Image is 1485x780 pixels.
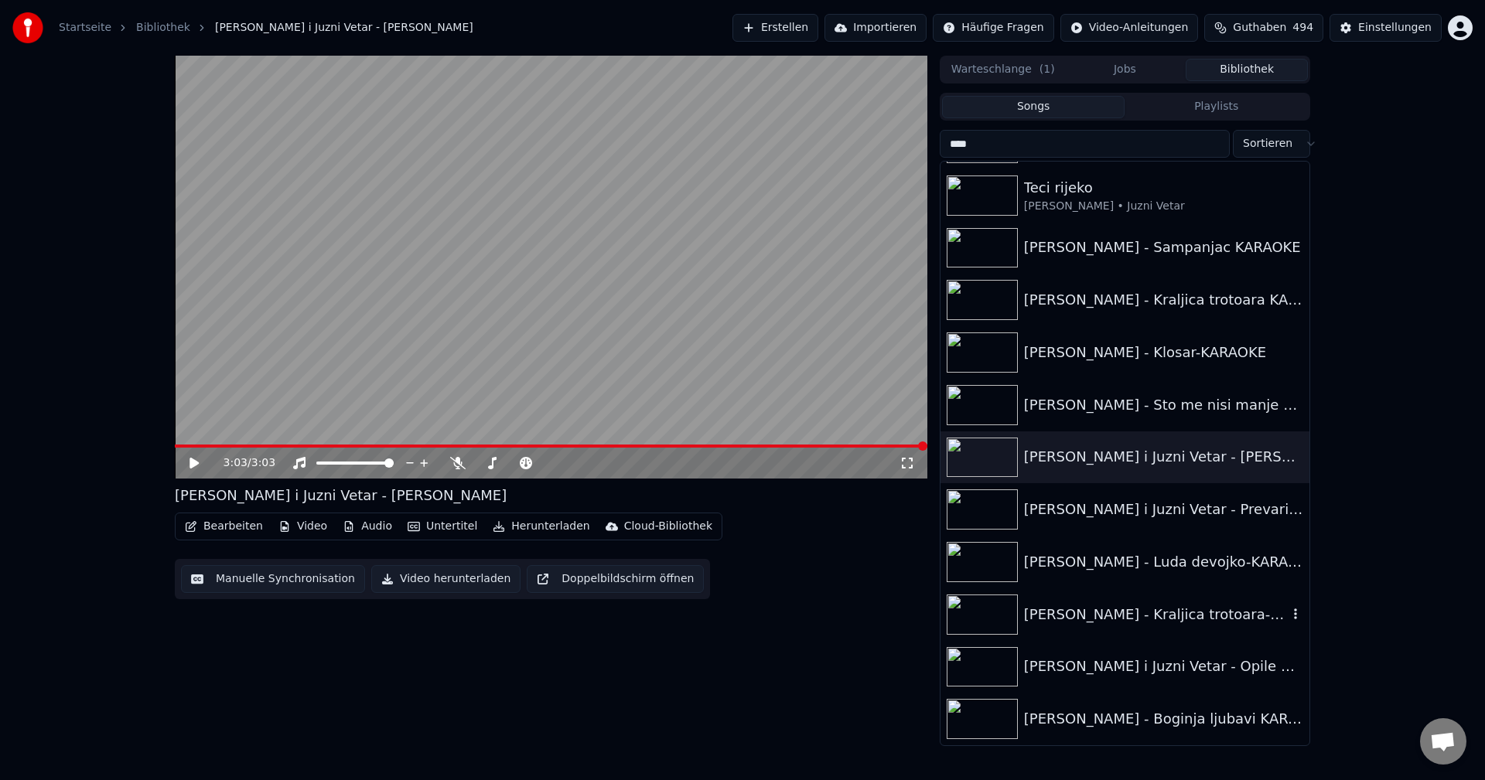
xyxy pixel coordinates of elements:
[1358,20,1432,36] div: Einstellungen
[179,516,269,537] button: Bearbeiten
[59,20,473,36] nav: breadcrumb
[59,20,111,36] a: Startseite
[1024,237,1303,258] div: [PERSON_NAME] - Sampanjac KARAOKE
[1330,14,1442,42] button: Einstellungen
[1024,289,1303,311] div: [PERSON_NAME] - Kraljica trotoara KARAOKE
[1024,499,1303,520] div: [PERSON_NAME] i Juzni Vetar - Prevari ga sa mnom-KARAOKE
[136,20,190,36] a: Bibliothek
[1243,136,1292,152] span: Sortieren
[942,59,1064,81] button: Warteschlange
[1024,708,1303,730] div: [PERSON_NAME] - Boginja ljubavi KARAOKE
[272,516,333,537] button: Video
[732,14,818,42] button: Erstellen
[824,14,927,42] button: Importieren
[224,455,247,471] span: 3:03
[933,14,1054,42] button: Häufige Fragen
[1039,62,1055,77] span: ( 1 )
[1024,199,1303,214] div: [PERSON_NAME] • Juzni Vetar
[624,519,712,534] div: Cloud-Bibliothek
[224,455,261,471] div: /
[1024,177,1303,199] div: Teci rijeko
[181,565,365,593] button: Manuelle Synchronisation
[1060,14,1199,42] button: Video-Anleitungen
[175,485,507,506] div: [PERSON_NAME] i Juzni Vetar - [PERSON_NAME]
[1292,20,1313,36] span: 494
[1024,551,1303,573] div: [PERSON_NAME] - Luda devojko-KARAOKE
[486,516,596,537] button: Herunterladen
[1024,394,1303,416] div: [PERSON_NAME] - Sto me nisi manje volela-KARAOKE
[215,20,473,36] span: [PERSON_NAME] i Juzni Vetar - [PERSON_NAME]
[1024,604,1288,625] div: [PERSON_NAME] - Kraljica trotoara-KARAOKE
[1125,96,1308,118] button: Playlists
[527,565,704,593] button: Doppelbildschirm öffnen
[12,12,43,43] img: youka
[1064,59,1186,81] button: Jobs
[942,96,1125,118] button: Songs
[251,455,275,471] span: 3:03
[1420,718,1466,765] div: Chat öffnen
[1024,656,1303,677] div: [PERSON_NAME] i Juzni Vetar - Opile me oci KARAOKE
[401,516,483,537] button: Untertitel
[336,516,398,537] button: Audio
[1024,446,1303,468] div: [PERSON_NAME] i Juzni Vetar - [PERSON_NAME]
[1233,20,1286,36] span: Guthaben
[1024,342,1303,363] div: [PERSON_NAME] - Klosar-KARAOKE
[371,565,521,593] button: Video herunterladen
[1204,14,1323,42] button: Guthaben494
[1186,59,1308,81] button: Bibliothek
